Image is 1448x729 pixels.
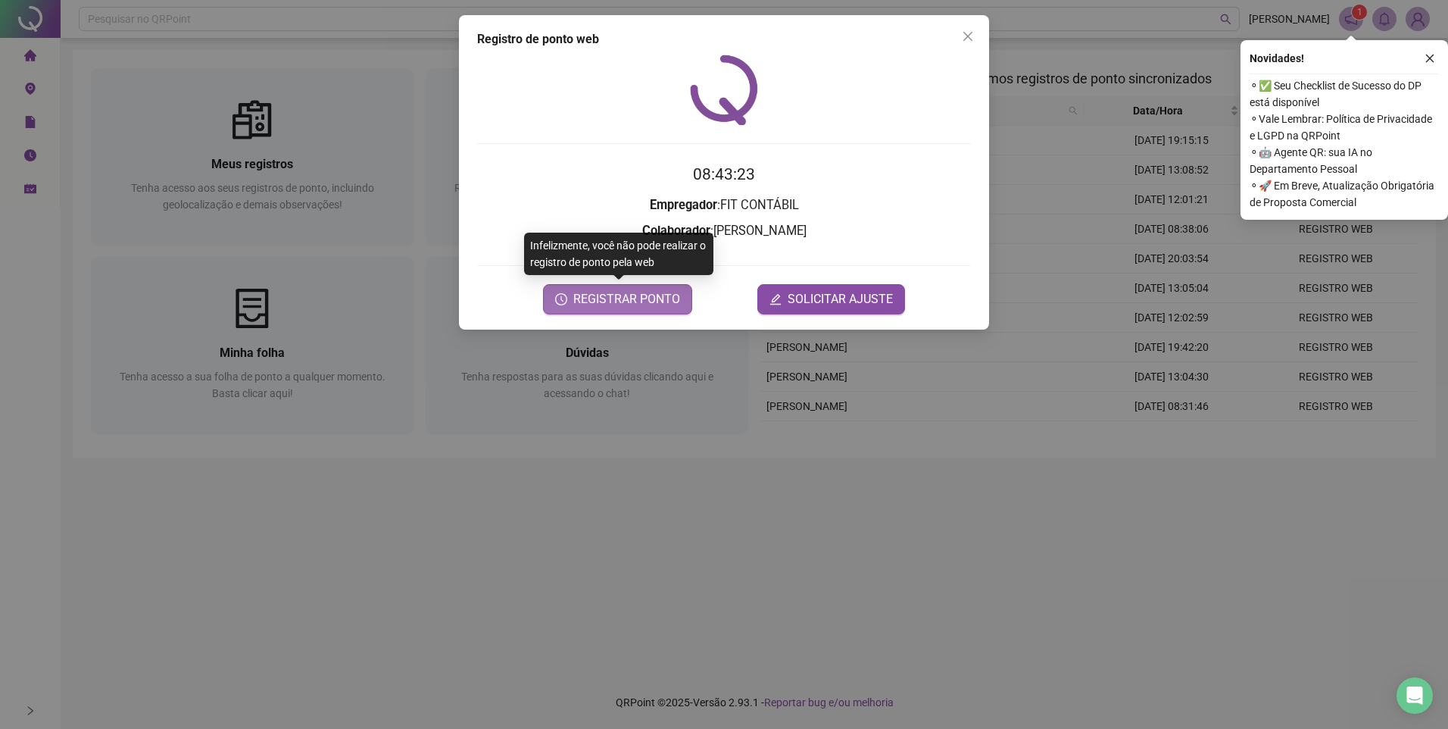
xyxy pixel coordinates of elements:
[693,165,755,183] time: 08:43:23
[690,55,758,125] img: QRPoint
[573,290,680,308] span: REGISTRAR PONTO
[1250,144,1439,177] span: ⚬ 🤖 Agente QR: sua IA no Departamento Pessoal
[477,30,971,48] div: Registro de ponto web
[962,30,974,42] span: close
[1397,677,1433,714] div: Open Intercom Messenger
[757,284,905,314] button: editSOLICITAR AJUSTE
[477,221,971,241] h3: : [PERSON_NAME]
[1250,177,1439,211] span: ⚬ 🚀 Em Breve, Atualização Obrigatória de Proposta Comercial
[1425,53,1435,64] span: close
[543,284,692,314] button: REGISTRAR PONTO
[1250,77,1439,111] span: ⚬ ✅ Seu Checklist de Sucesso do DP está disponível
[555,293,567,305] span: clock-circle
[769,293,782,305] span: edit
[1250,111,1439,144] span: ⚬ Vale Lembrar: Política de Privacidade e LGPD na QRPoint
[524,233,713,275] div: Infelizmente, você não pode realizar o registro de ponto pela web
[788,290,893,308] span: SOLICITAR AJUSTE
[1250,50,1304,67] span: Novidades !
[650,198,717,212] strong: Empregador
[956,24,980,48] button: Close
[642,224,710,238] strong: Colaborador
[477,196,971,215] h3: : FIT CONTÁBIL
